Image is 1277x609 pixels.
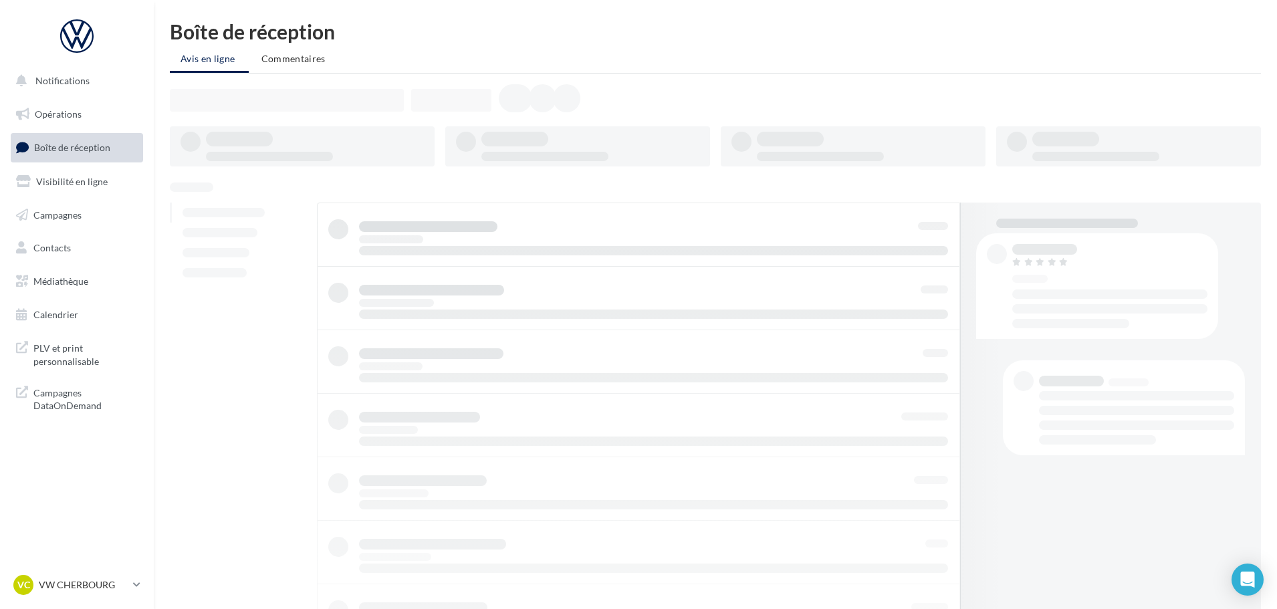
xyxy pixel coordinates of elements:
[8,234,146,262] a: Contacts
[1232,564,1264,596] div: Open Intercom Messenger
[39,578,128,592] p: VW CHERBOURG
[8,67,140,95] button: Notifications
[8,334,146,373] a: PLV et print personnalisable
[170,21,1261,41] div: Boîte de réception
[33,384,138,412] span: Campagnes DataOnDemand
[8,133,146,162] a: Boîte de réception
[36,176,108,187] span: Visibilité en ligne
[33,309,78,320] span: Calendrier
[33,209,82,220] span: Campagnes
[34,142,110,153] span: Boîte de réception
[35,108,82,120] span: Opérations
[8,301,146,329] a: Calendrier
[8,100,146,128] a: Opérations
[33,275,88,287] span: Médiathèque
[33,339,138,368] span: PLV et print personnalisable
[8,378,146,418] a: Campagnes DataOnDemand
[261,53,326,64] span: Commentaires
[35,75,90,86] span: Notifications
[8,201,146,229] a: Campagnes
[17,578,30,592] span: VC
[8,267,146,295] a: Médiathèque
[33,242,71,253] span: Contacts
[8,168,146,196] a: Visibilité en ligne
[11,572,143,598] a: VC VW CHERBOURG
